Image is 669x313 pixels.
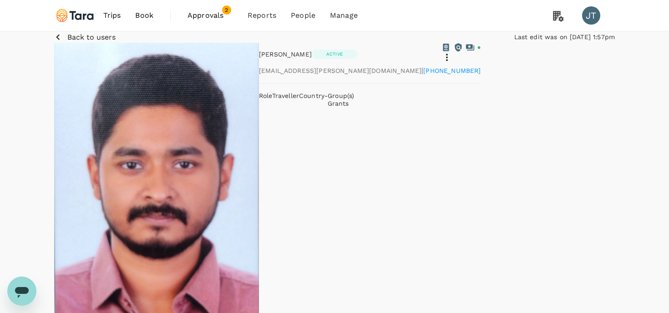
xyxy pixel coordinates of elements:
span: People [291,10,315,21]
span: Country [299,92,324,99]
span: Group(s) [328,92,354,99]
span: [PHONE_NUMBER] [423,67,481,74]
span: Traveller [272,92,299,99]
button: Grants [328,100,349,108]
iframe: Button to launch messaging window [7,277,36,306]
span: | [421,66,423,75]
span: Role [259,92,272,99]
p: Back to users [67,32,116,43]
div: JT [582,6,600,25]
span: Book [135,10,153,21]
span: [EMAIL_ADDRESS][PERSON_NAME][DOMAIN_NAME] [259,67,421,74]
p: Active [326,51,343,57]
p: Last edit was on [DATE] 1:57pm [514,32,615,41]
button: Back to users [54,31,116,43]
span: Manage [330,10,358,21]
img: Tara Climate Ltd [54,5,96,26]
span: Reports [248,10,276,21]
span: Trips [103,10,121,21]
span: - [324,92,328,99]
span: 2 [222,5,231,15]
span: [PERSON_NAME] [259,51,312,58]
span: Approvals [188,10,233,21]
